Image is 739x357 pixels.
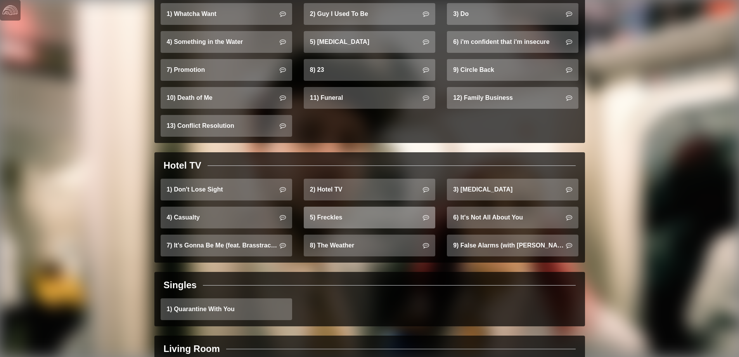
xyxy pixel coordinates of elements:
a: 8) 23 [304,59,435,81]
a: 7) It's Gonna Be Me (feat. Brasstracks) [161,235,292,256]
a: 10) Death of Me [161,87,292,109]
a: 7) Promotion [161,59,292,81]
div: Singles [164,278,197,292]
a: 2) Guy I Used To Be [304,3,435,25]
a: 5) Freckles [304,207,435,228]
a: 12) Family Business [447,87,578,109]
div: Living Room [164,342,220,356]
a: 3) Do [447,3,578,25]
div: Hotel TV [164,158,201,172]
a: 8) The Weather [304,235,435,256]
a: 2) Hotel TV [304,179,435,200]
a: 11) Funeral [304,87,435,109]
a: 9) Circle Back [447,59,578,81]
a: 1) Whatcha Want [161,3,292,25]
a: 13) Conflict Resolution [161,115,292,137]
a: 3) [MEDICAL_DATA] [447,179,578,200]
a: 6) It's Not All About You [447,207,578,228]
a: 1) Don't Lose Sight [161,179,292,200]
a: 4) Casualty [161,207,292,228]
a: 6) i'm confident that i'm insecure [447,31,578,53]
a: 5) [MEDICAL_DATA] [304,31,435,53]
a: 1) Quarantine With You [161,298,292,320]
img: logo-white-4c48a5e4bebecaebe01ca5a9d34031cfd3d4ef9ae749242e8c4bf12ef99f53e8.png [2,2,18,18]
a: 4) Something in the Water [161,31,292,53]
a: 9) False Alarms (with [PERSON_NAME]) [447,235,578,256]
